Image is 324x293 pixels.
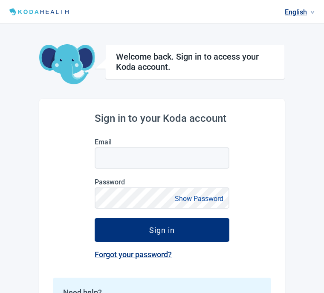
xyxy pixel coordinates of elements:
[7,7,73,17] img: Koda Health
[95,250,172,259] a: Forgot your password?
[310,10,315,14] span: down
[95,218,229,242] button: Sign in
[149,226,175,234] div: Sign in
[95,112,229,124] h2: Sign in to your Koda account
[116,52,274,72] h1: Welcome back. Sign in to access your Koda account.
[39,44,95,85] img: Koda Elephant
[95,178,229,186] label: Password
[281,5,318,19] a: Current language: English
[172,193,226,204] button: Show Password
[95,138,229,146] label: Email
